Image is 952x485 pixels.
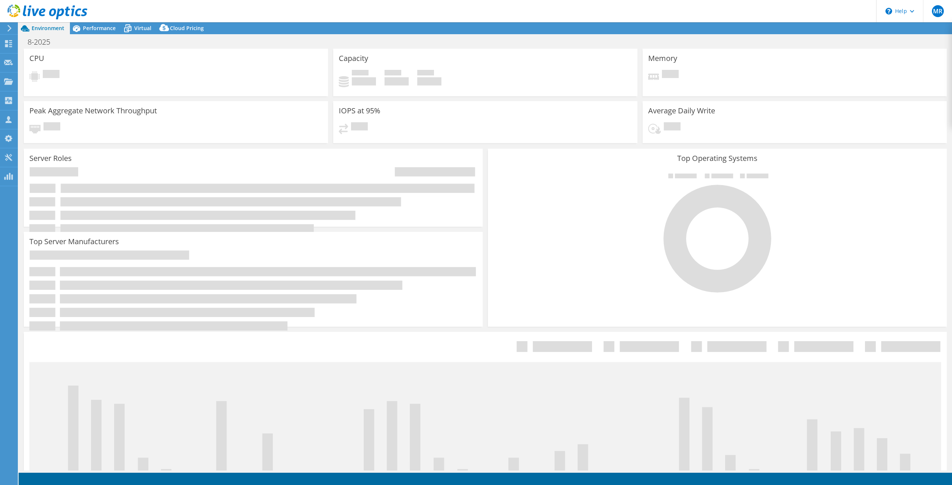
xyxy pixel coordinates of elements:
h4: 0 GiB [417,77,441,85]
svg: \n [885,8,892,14]
h4: 0 GiB [352,77,376,85]
span: Pending [664,122,681,132]
h1: 8-2025 [24,38,62,46]
h3: Server Roles [29,154,72,162]
h3: Average Daily Write [648,107,715,115]
span: Cloud Pricing [170,25,204,32]
span: Total [417,70,434,77]
span: Used [352,70,369,77]
h3: Peak Aggregate Network Throughput [29,107,157,115]
span: Free [385,70,401,77]
span: Pending [44,122,60,132]
h3: Top Operating Systems [493,154,941,162]
h3: CPU [29,54,44,62]
h3: Capacity [339,54,368,62]
h4: 0 GiB [385,77,409,85]
h3: IOPS at 95% [339,107,380,115]
span: Pending [351,122,368,132]
span: Pending [662,70,679,80]
h3: Memory [648,54,677,62]
h3: Top Server Manufacturers [29,237,119,246]
span: Performance [83,25,116,32]
span: Environment [32,25,64,32]
span: MR [932,5,944,17]
span: Pending [43,70,59,80]
span: Virtual [134,25,151,32]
